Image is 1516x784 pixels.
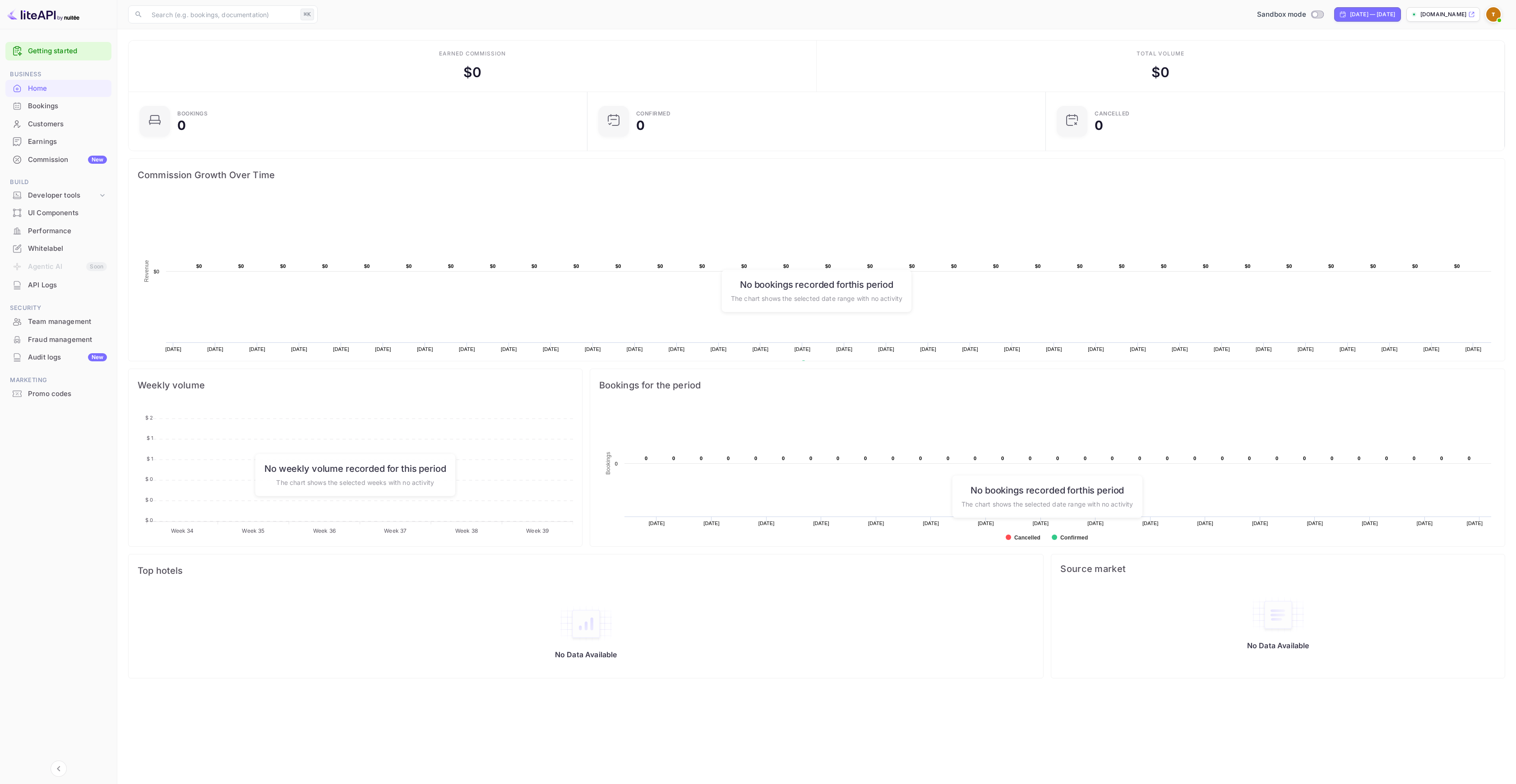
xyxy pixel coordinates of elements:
[1193,456,1196,461] text: 0
[1151,62,1169,83] div: $ 0
[672,456,675,461] text: 0
[5,188,111,203] div: Developer tools
[1221,456,1224,461] text: 0
[28,101,107,111] div: Bookings
[711,346,727,352] text: [DATE]
[138,378,573,392] span: Weekly volume
[1253,9,1327,20] div: Switch to Production mode
[28,83,107,94] div: Home
[1257,9,1306,20] span: Sandbox mode
[439,50,506,58] div: Earned commission
[727,456,730,461] text: 0
[1424,346,1440,352] text: [DATE]
[1111,456,1114,461] text: 0
[322,263,328,269] text: $0
[459,346,475,352] text: [DATE]
[1454,263,1460,269] text: $0
[1486,7,1501,22] img: tripCheckiner
[28,280,107,291] div: API Logs
[825,263,831,269] text: $0
[1214,346,1230,352] text: [DATE]
[28,190,98,201] div: Developer tools
[177,119,186,132] div: 0
[978,521,994,526] text: [DATE]
[758,521,774,526] text: [DATE]
[147,435,153,441] tspan: $ 1
[1350,10,1395,18] div: [DATE] — [DATE]
[993,263,999,269] text: $0
[5,69,111,79] span: Business
[5,97,111,115] div: Bookings
[5,240,111,257] a: Whitelabel
[1119,263,1125,269] text: $0
[28,244,107,254] div: Whitelabel
[28,46,107,56] a: Getting started
[648,521,665,526] text: [DATE]
[754,456,757,461] text: 0
[837,346,853,352] text: [DATE]
[5,375,111,385] span: Marketing
[5,115,111,133] div: Customers
[207,346,223,352] text: [DATE]
[1358,456,1360,461] text: 0
[5,151,111,168] a: CommissionNew
[5,240,111,258] div: Whitelabel
[5,133,111,150] a: Earnings
[5,97,111,114] a: Bookings
[28,226,107,236] div: Performance
[1331,456,1333,461] text: 0
[28,335,107,345] div: Fraud management
[1466,521,1483,526] text: [DATE]
[1362,521,1378,526] text: [DATE]
[636,111,671,116] div: Confirmed
[974,456,976,461] text: 0
[5,277,111,293] a: API Logs
[5,133,111,151] div: Earnings
[333,346,349,352] text: [DATE]
[249,346,265,352] text: [DATE]
[1029,456,1031,461] text: 0
[1138,456,1141,461] text: 0
[5,204,111,222] div: UI Components
[700,456,703,461] text: 0
[5,177,111,187] span: Build
[238,263,244,269] text: $0
[1248,456,1251,461] text: 0
[731,293,902,303] p: The chart shows the selected date range with no activity
[5,385,111,403] div: Promo codes
[1328,263,1334,269] text: $0
[165,346,181,352] text: [DATE]
[375,346,391,352] text: [DATE]
[5,115,111,132] a: Customers
[909,263,915,269] text: $0
[1077,263,1083,269] text: $0
[1137,50,1185,58] div: Total volume
[28,119,107,129] div: Customers
[1412,263,1418,269] text: $0
[543,346,559,352] text: [DATE]
[920,346,936,352] text: [DATE]
[143,260,150,282] text: Revenue
[615,263,621,269] text: $0
[657,263,663,269] text: $0
[145,476,153,482] tspan: $ 0
[555,650,617,659] p: No Data Available
[146,5,297,23] input: Search (e.g. bookings, documentation)
[1166,456,1169,461] text: 0
[1001,456,1004,461] text: 0
[962,346,978,352] text: [DATE]
[1468,456,1470,461] text: 0
[782,456,785,461] text: 0
[1056,456,1059,461] text: 0
[627,346,643,352] text: [DATE]
[1197,521,1213,526] text: [DATE]
[532,263,537,269] text: $0
[731,279,902,290] h6: No bookings recorded for this period
[455,527,478,534] tspan: Week 38
[837,456,839,461] text: 0
[5,313,111,330] a: Team management
[5,42,111,60] div: Getting started
[51,761,67,777] button: Collapse navigation
[1095,119,1103,132] div: 0
[1413,456,1415,461] text: 0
